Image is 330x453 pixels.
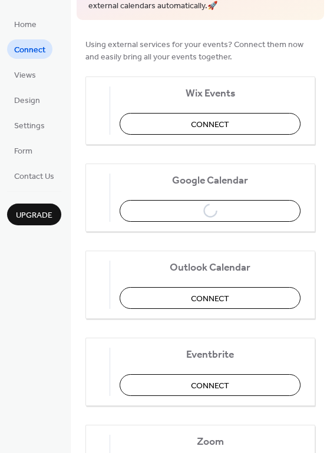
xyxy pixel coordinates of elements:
[16,209,52,222] span: Upgrade
[7,166,61,185] a: Contact Us
[120,348,301,361] span: Eventbrite
[85,38,315,63] span: Using external services for your events? Connect them now and easily bring all your events together.
[7,90,47,109] a: Design
[120,113,301,135] button: Connect
[7,204,61,225] button: Upgrade
[120,287,301,309] button: Connect
[14,120,45,132] span: Settings
[120,87,301,99] span: Wix Events
[7,65,43,84] a: Views
[7,39,52,59] a: Connect
[191,292,229,305] span: Connect
[14,19,37,31] span: Home
[14,171,54,183] span: Contact Us
[7,115,52,135] a: Settings
[120,174,301,186] span: Google Calendar
[191,118,229,131] span: Connect
[120,435,301,448] span: Zoom
[120,374,301,396] button: Connect
[14,145,32,158] span: Form
[191,379,229,392] span: Connect
[14,95,40,107] span: Design
[120,261,301,274] span: Outlook Calendar
[7,14,44,34] a: Home
[14,69,36,82] span: Views
[7,141,39,160] a: Form
[14,44,45,56] span: Connect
